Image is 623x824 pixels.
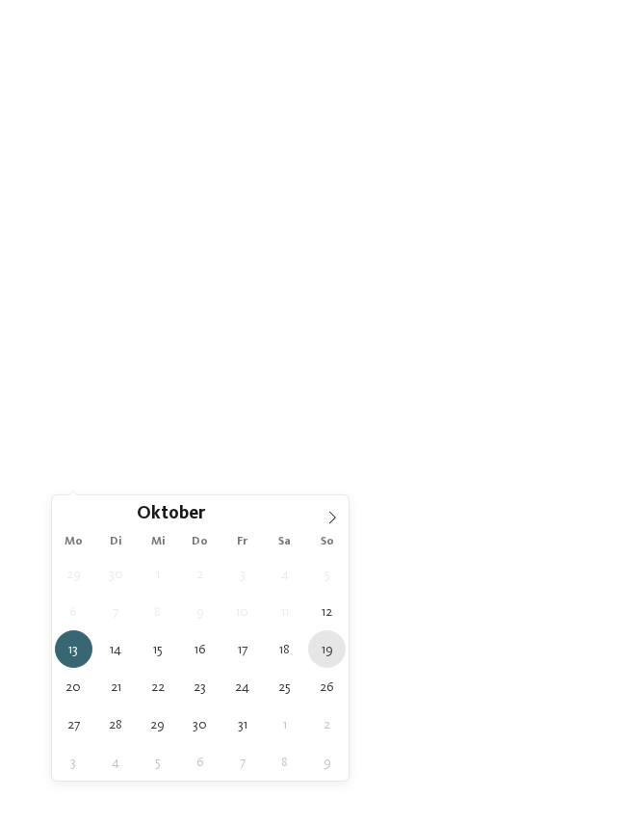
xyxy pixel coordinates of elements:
[55,555,92,593] span: September 29, 2025
[181,630,219,668] span: Oktober 16, 2025
[223,593,261,630] span: Oktober 10, 2025
[306,536,349,548] span: So
[97,668,135,705] span: Oktober 21, 2025
[205,503,269,523] input: Year
[576,728,588,745] span: 27
[55,743,92,781] span: November 3, 2025
[308,593,346,630] span: Oktober 12, 2025
[181,668,219,705] span: Oktober 23, 2025
[223,705,261,743] span: Oktober 31, 2025
[55,705,92,743] span: Oktober 27, 2025
[94,536,137,548] span: Di
[179,536,221,548] span: Do
[181,555,219,593] span: Oktober 2, 2025
[139,668,176,705] span: Oktober 22, 2025
[55,630,92,668] span: Oktober 13, 2025
[578,32,607,46] span: Menü
[266,743,303,781] span: November 8, 2025
[181,593,219,630] span: Oktober 9, 2025
[208,267,463,280] a: Urlaub in [GEOGRAPHIC_DATA] mit Kindern
[55,593,92,630] span: Oktober 6, 2025
[97,630,135,668] span: Oktober 14, 2025
[139,705,176,743] span: Oktober 29, 2025
[97,705,135,743] span: Oktober 28, 2025
[308,630,346,668] span: Oktober 19, 2025
[181,705,219,743] span: Oktober 30, 2025
[266,705,303,743] span: November 1, 2025
[39,168,584,210] span: Die Expertinnen und Experten für naturnahe Ferien, die in Erinnerung bleiben
[139,555,176,593] span: Oktober 1, 2025
[137,536,179,548] span: Mi
[266,555,303,593] span: Oktober 4, 2025
[223,668,261,705] span: Oktober 24, 2025
[96,248,221,261] a: Qualitätsversprechen
[139,630,176,668] span: Oktober 15, 2025
[83,469,541,487] span: [DATE]
[223,555,261,593] span: Oktober 3, 2025
[221,536,264,548] span: Fr
[55,103,568,167] span: Familienhotels Südtirol – von Familien für Familien
[181,743,219,781] span: November 6, 2025
[266,630,303,668] span: Oktober 18, 2025
[137,506,205,524] span: Oktober
[35,226,588,283] p: Die sind so bunt wie das Leben, verfolgen aber alle die gleichen . Findet jetzt das Familienhotel...
[223,743,261,781] span: November 7, 2025
[67,228,287,242] a: Familienhotels [GEOGRAPHIC_DATA]
[308,743,346,781] span: November 9, 2025
[558,728,571,745] span: 27
[139,743,176,781] span: November 5, 2025
[83,434,541,451] span: [DATE]
[226,361,398,377] span: Bei euren Lieblingshotels
[97,555,135,593] span: September 30, 2025
[97,593,135,630] span: Oktober 7, 2025
[97,743,135,781] span: November 4, 2025
[308,555,346,593] span: Oktober 5, 2025
[223,630,261,668] span: Oktober 17, 2025
[264,536,306,548] span: Sa
[308,668,346,705] span: Oktober 26, 2025
[308,705,346,743] span: November 2, 2025
[55,668,92,705] span: Oktober 20, 2025
[536,17,623,61] img: Familienhotels Südtirol
[52,536,94,548] span: Mo
[571,728,576,745] span: /
[139,593,176,630] span: Oktober 8, 2025
[266,593,303,630] span: Oktober 11, 2025
[181,335,442,359] span: Jetzt unverbindlich anfragen!
[266,668,303,705] span: Oktober 25, 2025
